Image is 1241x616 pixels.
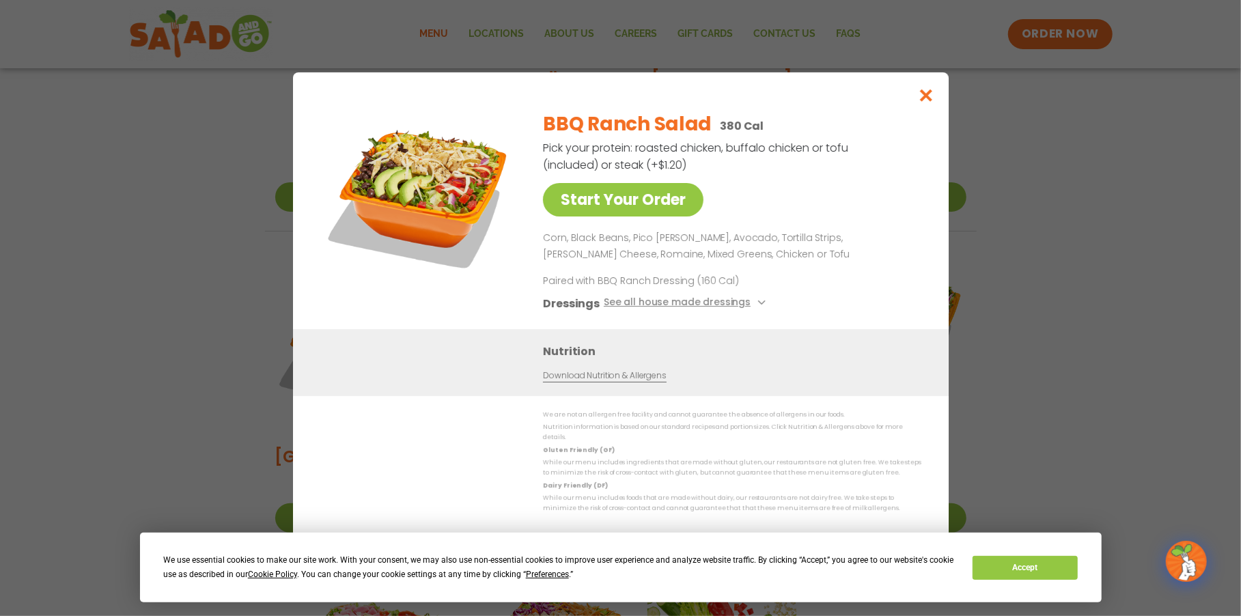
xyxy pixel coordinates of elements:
[543,274,796,288] p: Paired with BBQ Ranch Dressing (160 Cal)
[543,446,614,454] strong: Gluten Friendly (GF)
[543,230,916,263] p: Corn, Black Beans, Pico [PERSON_NAME], Avocado, Tortilla Strips, [PERSON_NAME] Cheese, Romaine, M...
[603,295,769,312] button: See all house made dressings
[904,72,948,118] button: Close modal
[1167,542,1205,580] img: wpChatIcon
[543,422,921,443] p: Nutrition information is based on our standard recipes and portion sizes. Click Nutrition & Aller...
[543,110,712,139] h2: BBQ Ranch Salad
[526,570,569,579] span: Preferences
[543,481,607,490] strong: Dairy Friendly (DF)
[543,410,921,420] p: We are not an allergen free facility and cannot guarantee the absence of allergens in our foods.
[324,100,515,291] img: Featured product photo for BBQ Ranch Salad
[543,295,600,312] h3: Dressings
[973,556,1078,580] button: Accept
[248,570,297,579] span: Cookie Policy
[543,369,666,382] a: Download Nutrition & Allergens
[543,458,921,479] p: While our menu includes ingredients that are made without gluten, our restaurants are not gluten ...
[543,139,850,173] p: Pick your protein: roasted chicken, buffalo chicken or tofu (included) or steak (+$1.20)
[543,343,928,360] h3: Nutrition
[543,493,921,514] p: While our menu includes foods that are made without dairy, our restaurants are not dairy free. We...
[543,183,703,216] a: Start Your Order
[140,533,1102,602] div: Cookie Consent Prompt
[163,553,956,582] div: We use essential cookies to make our site work. With your consent, we may also use non-essential ...
[720,117,764,135] p: 380 Cal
